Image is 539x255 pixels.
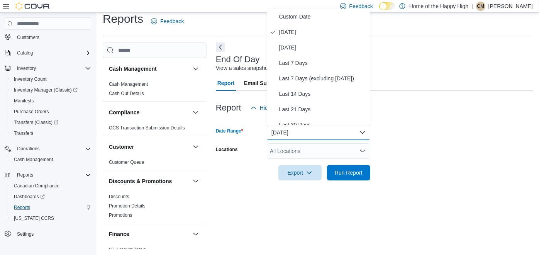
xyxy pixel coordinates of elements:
button: Cash Management [109,65,190,73]
button: Transfers [8,128,94,139]
a: Discounts [109,194,129,199]
button: Customer [191,142,200,151]
h3: Compliance [109,109,139,116]
h3: Customer [109,143,134,151]
button: Open list of options [359,148,366,154]
span: Last 21 Days [279,105,367,114]
button: Export [278,165,322,180]
span: Purchase Orders [14,109,49,115]
a: Dashboards [8,191,94,202]
a: Promotions [109,212,132,218]
div: Cash Management [103,80,207,101]
span: Cash Management [11,155,91,164]
button: Reports [2,170,94,180]
h3: End Of Day [216,55,260,64]
span: Discounts [109,194,129,200]
a: Transfers (Classic) [11,118,61,127]
span: Transfers [14,130,33,136]
span: [DATE] [279,27,367,37]
label: Date Range [216,128,243,134]
div: View a sales snapshot for a date or date range. [216,64,329,72]
h3: Discounts & Promotions [109,177,172,185]
p: [PERSON_NAME] [488,2,533,11]
a: Canadian Compliance [11,181,63,190]
span: Run Report [335,169,363,177]
span: Promotion Details [109,203,146,209]
span: Settings [17,231,34,237]
img: Cova [15,2,50,10]
span: Inventory Manager (Classic) [14,87,78,93]
a: [US_STATE] CCRS [11,214,57,223]
span: Custom Date [279,12,367,21]
span: Settings [14,229,91,239]
a: Manifests [11,96,37,105]
span: Report [217,75,235,91]
button: Run Report [327,165,370,180]
a: Feedback [148,14,187,29]
a: Promotion Details [109,203,146,209]
a: Purchase Orders [11,107,52,116]
h1: Reports [103,11,143,27]
span: Last 14 Days [279,89,367,99]
span: Cash Management [14,156,53,163]
button: Customer [109,143,190,151]
a: Customer Queue [109,160,144,165]
a: Cash Out Details [109,91,144,96]
span: OCS Transaction Submission Details [109,125,185,131]
a: Inventory Manager (Classic) [8,85,94,95]
a: Customers [14,33,42,42]
span: Inventory [17,65,36,71]
span: Customers [17,34,39,41]
h3: Cash Management [109,65,157,73]
span: Transfers (Classic) [11,118,91,127]
span: Reports [14,204,30,211]
a: Inventory Manager (Classic) [11,85,81,95]
span: Manifests [11,96,91,105]
span: Last 30 Days [279,120,367,129]
button: Catalog [2,48,94,58]
button: Canadian Compliance [8,180,94,191]
div: Compliance [103,123,207,136]
button: Reports [8,202,94,213]
span: Manifests [14,98,34,104]
div: Customer [103,158,207,170]
a: Transfers (Classic) [8,117,94,128]
span: Inventory Count [14,76,47,82]
button: Purchase Orders [8,106,94,117]
button: Inventory Count [8,74,94,85]
a: Reports [11,203,33,212]
input: Dark Mode [379,2,395,10]
p: | [471,2,473,11]
span: [DATE] [279,43,367,52]
button: Operations [14,144,43,153]
span: Feedback [349,2,373,10]
button: Next [216,42,225,52]
div: Discounts & Promotions [103,192,207,223]
button: Discounts & Promotions [191,177,200,186]
button: [DATE] [267,125,370,140]
button: Finance [191,229,200,239]
button: Discounts & Promotions [109,177,190,185]
button: Compliance [109,109,190,116]
span: Inventory Manager (Classic) [11,85,91,95]
a: GL Account Totals [109,247,146,252]
button: Operations [2,143,94,154]
label: Locations [216,146,238,153]
a: Settings [14,229,37,239]
button: Catalog [14,48,36,58]
button: Inventory [2,63,94,74]
a: Cash Management [11,155,56,164]
span: Email Subscription [244,75,293,91]
span: Cash Management [109,81,148,87]
button: Finance [109,230,190,238]
div: Carson MacDonald [476,2,485,11]
span: [US_STATE] CCRS [14,215,54,221]
p: Home of the Happy High [409,2,468,11]
span: Inventory [14,64,91,73]
button: [US_STATE] CCRS [8,213,94,224]
span: Cash Out Details [109,90,144,97]
span: Catalog [14,48,91,58]
a: Transfers [11,129,36,138]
